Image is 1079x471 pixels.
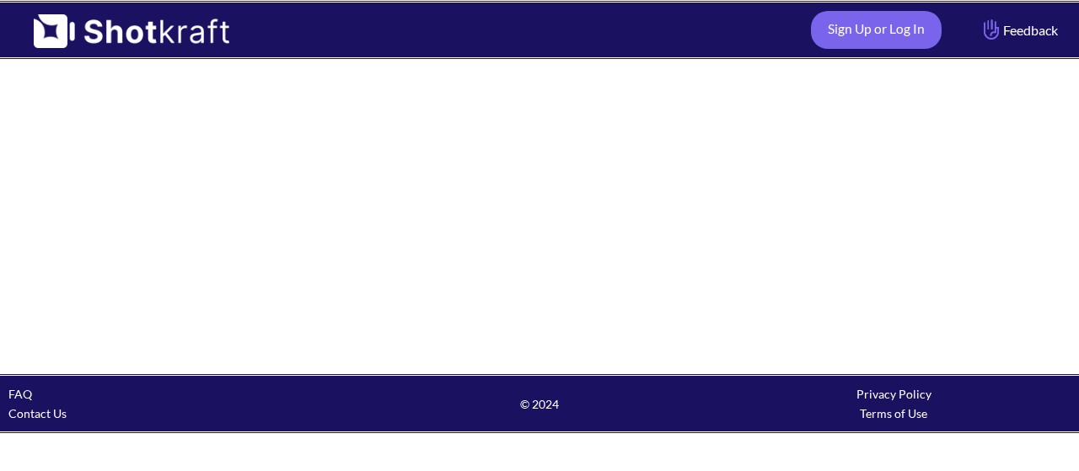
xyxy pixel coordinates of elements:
[8,387,32,401] a: FAQ
[717,384,1071,404] div: Privacy Policy
[980,20,1058,40] span: Feedback
[811,11,942,49] a: Sign Up or Log In
[980,15,1003,44] img: Hand Icon
[362,394,717,414] span: © 2024
[717,404,1071,423] div: Terms of Use
[8,406,67,420] a: Contact Us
